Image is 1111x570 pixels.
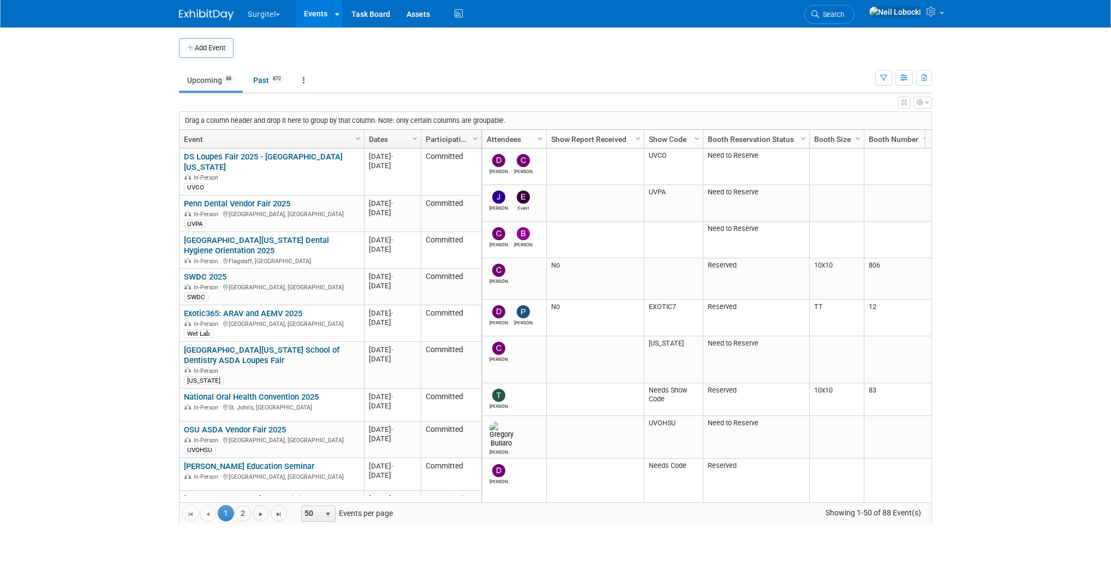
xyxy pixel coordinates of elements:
span: Showing 1-50 of 88 Event(s) [816,505,931,520]
a: 2 [235,505,251,521]
div: Daniel Green [489,167,509,174]
a: Dates [369,130,414,149]
span: Go to the first page [186,510,195,519]
div: [DATE] [369,401,416,411]
span: select [324,510,332,519]
a: Participation [426,130,474,149]
td: Reserved [703,383,809,416]
a: Go to the first page [182,505,199,521]
div: Brent Nowacki [514,240,533,247]
span: - [391,346,393,354]
td: Need to Reserve [703,149,809,185]
div: [DATE] [369,235,416,245]
span: Column Settings [634,134,642,143]
span: - [391,236,393,244]
div: [DATE] [369,245,416,254]
a: Column Settings [470,130,482,146]
img: Chris Martinez [492,342,505,355]
img: In-Person Event [184,211,191,216]
a: [GEOGRAPHIC_DATA][US_STATE] School of Dentistry ASDA Loupes Fair [184,345,339,365]
td: Committed [421,458,481,491]
a: Booth Reservation Status [708,130,802,149]
img: In-Person Event [184,437,191,442]
div: [GEOGRAPHIC_DATA], [GEOGRAPHIC_DATA] [184,435,359,444]
div: [GEOGRAPHIC_DATA], [GEOGRAPHIC_DATA] [184,282,359,292]
span: Column Settings [853,134,862,143]
a: [PERSON_NAME] Education Seminar [184,461,314,471]
img: Chris Reidy [492,264,505,277]
span: In-Person [194,258,222,265]
a: SWDC 2025 [184,272,226,282]
td: Committed [421,232,481,269]
span: Column Settings [922,134,930,143]
div: St. John's, [GEOGRAPHIC_DATA] [184,402,359,412]
div: [DATE] [369,199,416,208]
div: [DATE] [369,161,416,170]
div: [DATE] [369,345,416,354]
span: 50 [302,506,320,521]
span: - [391,495,393,503]
div: [GEOGRAPHIC_DATA], [GEOGRAPHIC_DATA] [184,472,359,481]
span: 872 [270,75,284,83]
td: Needs Show Code [644,383,703,416]
a: Show Report Received [551,130,637,149]
div: Paul Wisniewski [514,318,533,325]
div: Chris Martinez [489,355,509,362]
div: [GEOGRAPHIC_DATA], [GEOGRAPHIC_DATA] [184,209,359,218]
button: Add Event [179,38,234,58]
div: [DATE] [369,308,416,318]
a: Column Settings [632,130,644,146]
img: Gregory Bullaro [489,421,513,448]
img: Paul Wisniewski [517,305,530,318]
span: - [391,199,393,207]
div: Dustin Torres [489,477,509,484]
span: In-Person [194,320,222,328]
img: In-Person Event [184,258,191,263]
td: Committed [421,195,481,232]
td: No [546,300,644,336]
span: Column Settings [799,134,808,143]
span: In-Person [194,174,222,181]
span: 1 [218,505,234,521]
span: In-Person [194,211,222,218]
div: Drag a column header and drop it here to group by that column. Note: only certain columns are gro... [180,112,931,129]
span: In-Person [194,404,222,411]
img: Event Coordinator [517,191,530,204]
div: [DATE] [369,272,416,281]
img: Daniel Green [492,305,505,318]
td: Need to Reserve [703,185,809,222]
div: [DATE] [369,494,416,503]
span: - [391,309,393,317]
img: Tom Chadwick [492,389,505,402]
img: Daniel Green [492,154,505,167]
a: Exotic365: ARAV and AEMV 2025 [184,308,302,318]
div: Chris Martinez [514,167,533,174]
td: 806 [864,258,932,300]
span: Column Settings [692,134,701,143]
span: Column Settings [354,134,362,143]
a: DS Loupes Fair 2025 - [GEOGRAPHIC_DATA][US_STATE] [184,152,343,172]
td: Committed [421,491,481,544]
div: Daniel Green [489,318,509,325]
a: Event [184,130,357,149]
td: Need to Reserve [703,416,809,459]
td: Committed [421,389,481,421]
a: [GEOGRAPHIC_DATA] Loupe Fitting Day [184,494,326,504]
span: - [391,462,393,470]
td: 10x10 [809,258,864,300]
a: Column Settings [921,130,933,146]
td: Committed [421,342,481,389]
span: Column Settings [536,134,545,143]
img: Brent Nowacki [517,227,530,240]
td: EXOTIC7 [644,300,703,336]
span: - [391,425,393,434]
a: Column Settings [409,130,421,146]
td: UVOHSU [644,416,703,459]
img: Chris Martinez [517,154,530,167]
td: Reserved [703,258,809,300]
img: ExhibitDay [179,9,234,20]
a: Column Settings [691,130,703,146]
td: Need to Reserve [703,222,809,258]
td: Committed [421,421,481,458]
a: Go to the last page [271,505,287,521]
